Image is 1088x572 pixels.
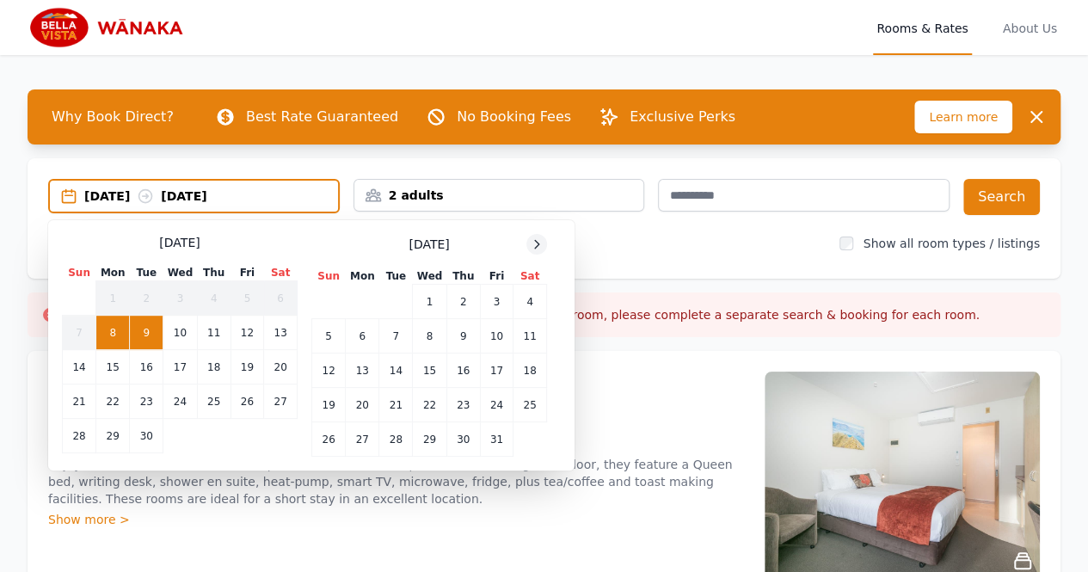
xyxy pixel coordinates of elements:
[96,265,130,281] th: Mon
[63,350,96,384] td: 14
[38,100,187,134] span: Why Book Direct?
[446,354,480,388] td: 16
[163,384,197,419] td: 24
[264,350,298,384] td: 20
[48,511,744,528] div: Show more >
[63,384,96,419] td: 21
[28,7,193,48] img: Bella Vista Wanaka
[163,281,197,316] td: 3
[264,384,298,419] td: 27
[513,268,547,285] th: Sat
[96,419,130,453] td: 29
[231,265,263,281] th: Fri
[231,281,263,316] td: 5
[630,107,735,127] p: Exclusive Perks
[457,107,571,127] p: No Booking Fees
[96,316,130,350] td: 8
[231,350,263,384] td: 19
[379,388,413,422] td: 21
[480,422,513,457] td: 31
[312,354,346,388] td: 12
[480,268,513,285] th: Fri
[197,265,231,281] th: Thu
[264,265,298,281] th: Sat
[864,237,1040,250] label: Show all room types / listings
[413,268,446,285] th: Wed
[446,422,480,457] td: 30
[480,354,513,388] td: 17
[231,384,263,419] td: 26
[130,350,163,384] td: 16
[63,419,96,453] td: 28
[446,319,480,354] td: 9
[413,354,446,388] td: 15
[96,384,130,419] td: 22
[312,422,346,457] td: 26
[48,456,744,507] p: Enjoy mountain views from our Compact Studios. Located upstairs and on the ground floor, they fea...
[379,422,413,457] td: 28
[513,285,547,319] td: 4
[413,285,446,319] td: 1
[246,107,398,127] p: Best Rate Guaranteed
[346,422,379,457] td: 27
[163,350,197,384] td: 17
[480,388,513,422] td: 24
[63,265,96,281] th: Sun
[197,384,231,419] td: 25
[413,422,446,457] td: 29
[446,268,480,285] th: Thu
[163,265,197,281] th: Wed
[354,187,644,204] div: 2 adults
[63,316,96,350] td: 7
[379,268,413,285] th: Tue
[163,316,197,350] td: 10
[197,350,231,384] td: 18
[446,388,480,422] td: 23
[96,281,130,316] td: 1
[513,388,547,422] td: 25
[513,319,547,354] td: 11
[963,179,1040,215] button: Search
[346,268,379,285] th: Mon
[130,265,163,281] th: Tue
[409,236,449,253] span: [DATE]
[197,316,231,350] td: 11
[480,285,513,319] td: 3
[264,316,298,350] td: 13
[914,101,1012,133] span: Learn more
[84,188,338,205] div: [DATE] [DATE]
[379,319,413,354] td: 7
[130,384,163,419] td: 23
[446,285,480,319] td: 2
[264,281,298,316] td: 6
[312,388,346,422] td: 19
[231,316,263,350] td: 12
[513,354,547,388] td: 18
[130,419,163,453] td: 30
[413,388,446,422] td: 22
[379,354,413,388] td: 14
[413,319,446,354] td: 8
[480,319,513,354] td: 10
[197,281,231,316] td: 4
[96,350,130,384] td: 15
[130,281,163,316] td: 2
[346,354,379,388] td: 13
[346,319,379,354] td: 6
[130,316,163,350] td: 9
[312,319,346,354] td: 5
[346,388,379,422] td: 20
[312,268,346,285] th: Sun
[159,234,200,251] span: [DATE]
